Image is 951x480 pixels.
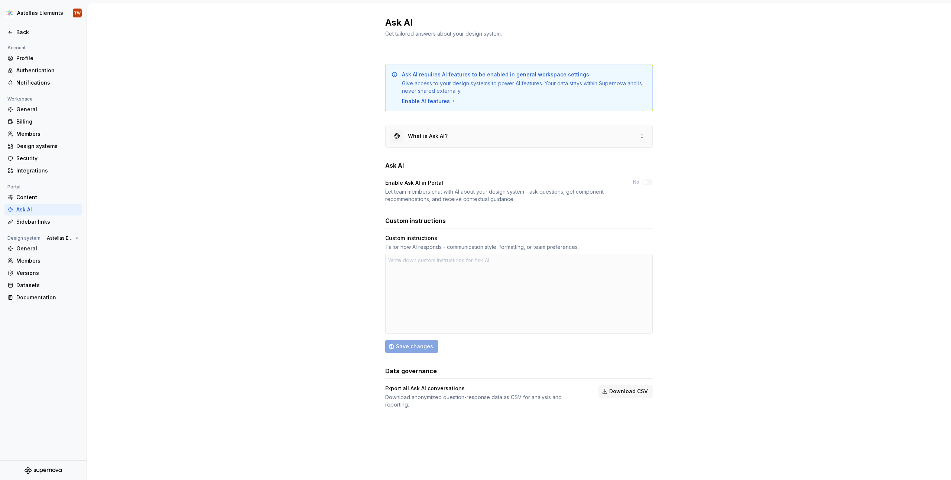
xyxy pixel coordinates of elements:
[4,234,43,243] div: Design system
[4,26,82,38] a: Back
[17,9,63,17] div: Astellas Elements
[16,294,79,301] div: Documentation
[385,17,644,29] h2: Ask AI
[16,130,79,138] div: Members
[16,55,79,62] div: Profile
[385,216,446,225] h3: Custom instructions
[609,388,648,395] span: Download CSV
[4,216,82,228] a: Sidebar links
[4,204,82,216] a: Ask AI
[16,67,79,74] div: Authentication
[4,243,82,254] a: General
[385,366,437,375] h3: Data governance
[385,394,585,408] div: Download anonymized question-response data as CSV for analysis and reporting.
[402,98,457,105] button: Enable AI features
[25,467,62,474] svg: Supernova Logo
[4,140,82,152] a: Design systems
[16,29,79,36] div: Back
[16,79,79,86] div: Notifications
[47,235,72,241] span: Astellas Elements
[4,65,82,76] a: Authentication
[385,243,653,251] div: Tailor how AI responds - communication style, formatting, or team preferences.
[385,179,620,187] div: Enable Ask AI in Portal
[16,142,79,150] div: Design systems
[385,385,585,392] div: Export all Ask AI conversations
[385,161,404,170] h3: Ask AI
[16,167,79,174] div: Integrations
[16,269,79,277] div: Versions
[385,30,502,37] span: Get tailored answers about your design system.
[598,385,653,398] button: Download CSV
[16,218,79,226] div: Sidebar links
[4,95,36,103] div: Workspace
[4,279,82,291] a: Datasets
[4,103,82,115] a: General
[16,194,79,201] div: Content
[16,118,79,125] div: Billing
[4,267,82,279] a: Versions
[16,206,79,213] div: Ask AI
[633,179,639,185] label: No
[5,9,14,17] img: b2369ad3-f38c-46c1-b2a2-f2452fdbdcd2.png
[1,5,85,21] button: Astellas ElementsTW
[4,77,82,89] a: Notifications
[4,43,29,52] div: Account
[4,191,82,203] a: Content
[4,292,82,303] a: Documentation
[74,10,81,16] div: TW
[4,152,82,164] a: Security
[402,71,589,78] div: Ask AI requires AI features to be enabled in general workspace settings
[4,128,82,140] a: Members
[385,234,653,242] div: Custom instructions
[4,255,82,267] a: Members
[385,188,620,203] div: Let team members chat with AI about your design system - ask questions, get component recommendat...
[16,282,79,289] div: Datasets
[402,80,646,95] div: Give access to your design systems to power AI features. Your data stays within Supernova and is ...
[16,257,79,264] div: Members
[4,116,82,128] a: Billing
[16,106,79,113] div: General
[4,52,82,64] a: Profile
[16,245,79,252] div: General
[408,132,448,140] div: What is Ask AI?
[4,183,23,191] div: Portal
[16,155,79,162] div: Security
[4,165,82,177] a: Integrations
